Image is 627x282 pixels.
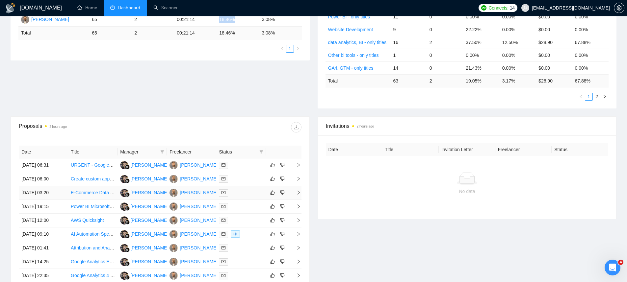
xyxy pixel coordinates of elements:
[19,227,68,241] td: [DATE] 09:10
[572,10,609,23] td: 0.00%
[291,190,301,195] span: right
[269,175,276,183] button: like
[68,200,118,214] td: Power BI Microsoft Fabric professional and analyst
[120,176,168,181] a: IA[PERSON_NAME]
[170,272,218,278] a: SK[PERSON_NAME]
[536,61,572,74] td: $0.00
[174,27,217,39] td: 00:21:14
[328,14,370,19] a: Power BI - only titles
[130,258,168,265] div: [PERSON_NAME]
[120,161,128,169] img: IA
[130,161,168,169] div: [PERSON_NAME]
[605,260,620,275] iframe: Intercom live chat
[463,36,499,49] td: 37.50%
[125,220,130,224] img: gigradar-bm.png
[270,204,275,209] span: like
[291,125,301,130] span: download
[427,61,463,74] td: 0
[572,49,609,61] td: 0.00%
[269,189,276,197] button: like
[278,202,286,210] button: dislike
[170,203,218,209] a: SK[PERSON_NAME]
[291,122,301,132] button: download
[280,218,285,223] span: dislike
[278,45,286,53] li: Previous Page
[536,36,572,49] td: $28.90
[130,203,168,210] div: [PERSON_NAME]
[71,218,104,223] a: AWS Quicksight
[278,271,286,279] button: dislike
[170,189,178,197] img: SK
[222,204,225,208] span: mail
[217,13,259,27] td: 18.46%
[328,65,374,71] a: GA4, GTM - only titles
[278,45,286,53] button: left
[328,27,373,32] a: Website Development
[278,230,286,238] button: dislike
[357,125,374,128] time: 2 hours ago
[125,165,130,169] img: gigradar-bm.png
[488,4,508,12] span: Connects:
[68,227,118,241] td: AI Automation Specialist for Trucking Business
[180,203,218,210] div: [PERSON_NAME]
[618,260,623,265] span: 4
[585,93,593,101] li: 1
[269,271,276,279] button: like
[89,27,132,39] td: 65
[463,74,499,87] td: 19.05 %
[603,95,607,99] span: right
[572,74,609,87] td: 67.88 %
[278,244,286,252] button: dislike
[270,245,275,250] span: like
[125,206,130,211] img: gigradar-bm.png
[68,172,118,186] td: Create custom app - social media scraping and analytics dashboard
[326,74,391,87] td: Total
[120,231,168,236] a: IA[PERSON_NAME]
[170,217,218,223] a: SK[PERSON_NAME]
[125,261,130,266] img: gigradar-bm.png
[427,36,463,49] td: 2
[130,217,168,224] div: [PERSON_NAME]
[222,260,225,264] span: mail
[170,162,218,167] a: SK[PERSON_NAME]
[180,272,218,279] div: [PERSON_NAME]
[294,45,302,53] li: Next Page
[552,143,608,156] th: Status
[278,161,286,169] button: dislike
[217,27,259,39] td: 18.46 %
[160,150,164,154] span: filter
[291,204,301,209] span: right
[390,49,427,61] td: 1
[125,275,130,280] img: gigradar-bm.png
[222,246,225,250] span: mail
[222,232,225,236] span: mail
[180,161,218,169] div: [PERSON_NAME]
[601,93,609,101] li: Next Page
[120,216,128,224] img: IA
[593,93,601,101] li: 2
[130,189,168,196] div: [PERSON_NAME]
[390,74,427,87] td: 63
[280,273,285,278] span: dislike
[153,5,178,11] a: searchScanner
[270,162,275,168] span: like
[572,61,609,74] td: 0.00%
[222,163,225,167] span: mail
[170,175,178,183] img: SK
[278,175,286,183] button: dislike
[68,186,118,200] td: E-Commerce Data Analyst (Shopify + CLTV Modeling + Dashboarding)
[390,36,427,49] td: 16
[280,176,285,181] span: dislike
[579,95,583,99] span: left
[19,200,68,214] td: [DATE] 19:15
[125,192,130,197] img: gigradar-bm.png
[21,16,69,22] a: SK[PERSON_NAME]
[269,216,276,224] button: like
[118,5,140,11] span: Dashboard
[382,143,439,156] th: Title
[269,202,276,210] button: like
[291,176,301,181] span: right
[170,216,178,224] img: SK
[19,172,68,186] td: [DATE] 06:00
[286,45,294,52] a: 1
